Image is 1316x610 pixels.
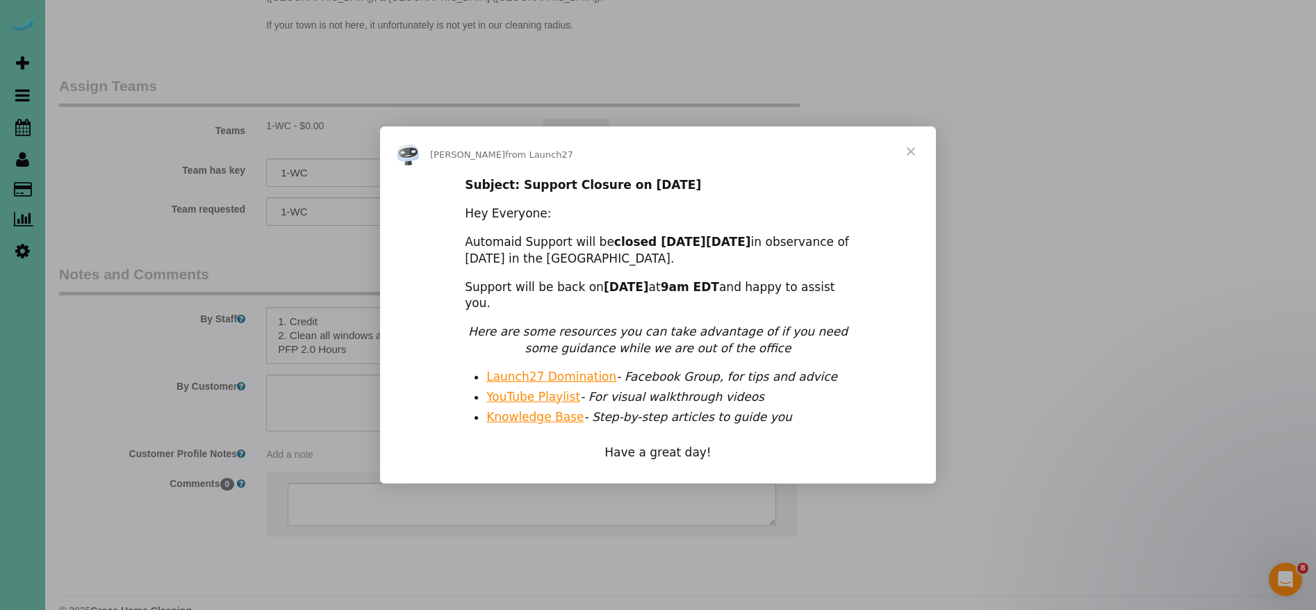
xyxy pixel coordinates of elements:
[468,324,848,355] i: Here are some resources you can take advantage of if you need some guidance while we are out of t...
[486,370,616,384] a: Launch27 Domination
[486,390,580,404] a: YouTube Playlist
[486,410,792,424] i: - Step-by-step articles to guide you
[465,178,701,192] b: Subject: Support Closure on [DATE]
[465,206,851,222] div: Hey Everyone:
[604,280,649,294] b: [DATE]
[486,390,764,404] i: - For visual walkthrough videos
[505,149,573,160] span: from Launch27
[486,410,584,424] a: Knowledge Base
[486,370,837,384] i: - Facebook Group, for tips and advice
[614,235,751,249] b: closed [DATE][DATE]
[397,143,419,165] img: Profile image for Ellie
[430,149,505,160] span: [PERSON_NAME]
[465,234,851,267] div: Automaid Support will be in observance of [DATE] in the [GEOGRAPHIC_DATA].
[886,126,936,176] span: Close
[465,445,851,461] div: Have a great day!
[465,279,851,313] div: Support will be back on at and happy to assist you.
[661,280,719,294] b: 9am EDT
